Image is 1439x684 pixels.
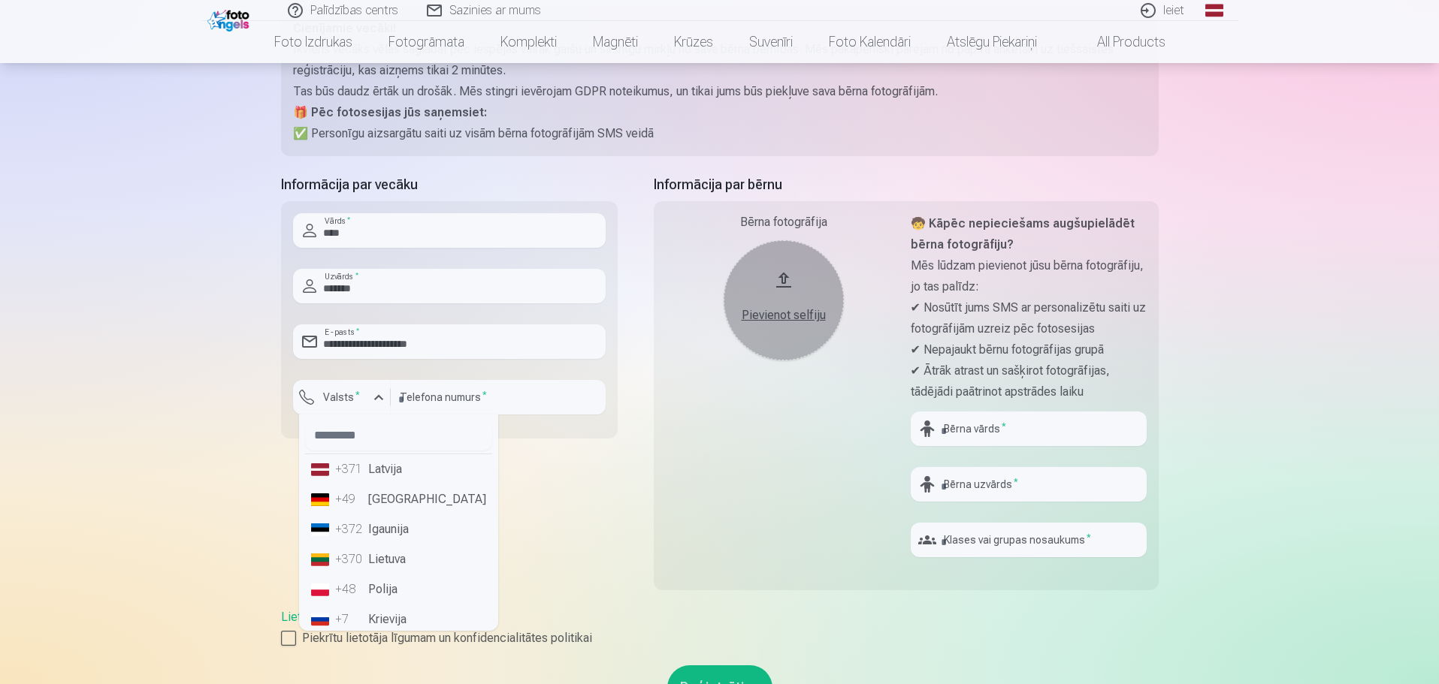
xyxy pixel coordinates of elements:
a: All products [1055,21,1184,63]
a: Krūzes [656,21,731,63]
a: Atslēgu piekariņi [929,21,1055,63]
p: ✔ Ātrāk atrast un sašķirot fotogrāfijas, tādējādi paātrinot apstrādes laiku [911,360,1147,402]
div: Pievienot selfiju [739,306,829,324]
img: /fa1 [207,6,253,32]
p: ✔ Nepajaukt bērnu fotogrāfijas grupā [911,339,1147,360]
label: Valsts [317,390,366,405]
li: Igaunija [305,514,492,544]
div: +372 [335,520,365,538]
li: Krievija [305,604,492,634]
strong: 🧒 Kāpēc nepieciešams augšupielādēt bērna fotogrāfiju? [911,216,1135,252]
div: Bērna fotogrāfija [666,213,902,231]
h5: Informācija par vecāku [281,174,618,195]
div: +49 [335,490,365,508]
li: [GEOGRAPHIC_DATA] [305,484,492,514]
p: ✔ Nosūtīt jums SMS ar personalizētu saiti uz fotogrāfijām uzreiz pēc fotosesijas [911,297,1147,339]
a: Lietošanas līgums [281,610,376,624]
h5: Informācija par bērnu [654,174,1159,195]
div: +371 [335,460,365,478]
p: ✅ Personīgu aizsargātu saiti uz visām bērna fotogrāfijām SMS veidā [293,123,1147,144]
li: Polija [305,574,492,604]
p: Tas būs daudz ērtāk un drošāk. Mēs stingri ievērojam GDPR noteikumus, un tikai jums būs piekļuve ... [293,81,1147,102]
a: Fotogrāmata [370,21,482,63]
strong: 🎁 Pēc fotosesijas jūs saņemsiet: [293,105,487,119]
a: Foto kalendāri [811,21,929,63]
div: , [281,608,1159,647]
a: Suvenīri [731,21,811,63]
li: Lietuva [305,544,492,574]
a: Foto izdrukas [256,21,370,63]
button: Valsts* [293,380,391,414]
a: Komplekti [482,21,575,63]
li: Latvija [305,454,492,484]
div: +370 [335,550,365,568]
label: Piekrītu lietotāja līgumam un konfidencialitātes politikai [281,629,1159,647]
button: Pievienot selfiju [724,240,844,360]
a: Magnēti [575,21,656,63]
div: +7 [335,610,365,628]
p: Mēs lūdzam pievienot jūsu bērna fotogrāfiju, jo tas palīdz: [911,255,1147,297]
div: +48 [335,580,365,598]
